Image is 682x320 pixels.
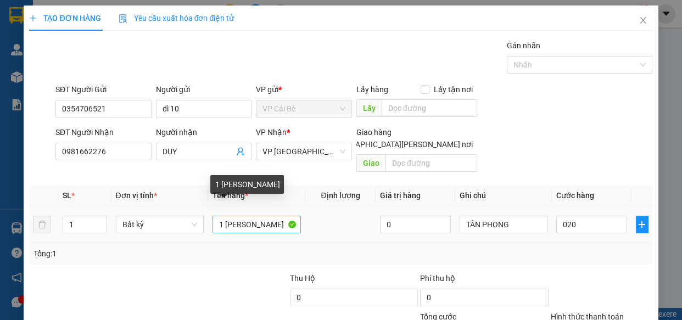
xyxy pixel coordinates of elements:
[256,83,352,96] div: VP gửi
[33,216,51,233] button: delete
[256,128,287,137] span: VP Nhận
[236,147,245,156] span: user-add
[385,154,477,172] input: Dọc đường
[262,100,345,117] span: VP Cái Bè
[636,216,649,233] button: plus
[460,216,548,233] input: Ghi Chú
[429,83,477,96] span: Lấy tận nơi
[262,143,345,160] span: VP Sài Gòn
[380,191,421,200] span: Giá trị hàng
[33,248,264,260] div: Tổng: 1
[507,41,540,50] label: Gán nhãn
[380,216,451,233] input: 0
[116,191,157,200] span: Đơn vị tính
[63,191,71,200] span: SL
[323,138,477,150] span: [GEOGRAPHIC_DATA][PERSON_NAME] nơi
[356,99,382,117] span: Lấy
[639,16,647,25] span: close
[420,272,548,289] div: Phí thu hộ
[556,191,594,200] span: Cước hàng
[55,126,152,138] div: SĐT Người Nhận
[213,216,301,233] input: VD: Bàn, Ghế
[455,185,552,206] th: Ghi chú
[119,14,127,23] img: icon
[119,14,234,23] span: Yêu cầu xuất hóa đơn điện tử
[55,83,152,96] div: SĐT Người Gửi
[122,216,198,233] span: Bất kỳ
[156,83,252,96] div: Người gửi
[628,5,658,36] button: Close
[321,191,360,200] span: Định lượng
[29,14,100,23] span: TẠO ĐƠN HÀNG
[29,14,37,22] span: plus
[356,128,392,137] span: Giao hàng
[636,220,648,229] span: plus
[210,175,284,194] div: 1 [PERSON_NAME]
[356,85,388,94] span: Lấy hàng
[156,126,252,138] div: Người nhận
[290,274,315,283] span: Thu Hộ
[356,154,385,172] span: Giao
[382,99,477,117] input: Dọc đường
